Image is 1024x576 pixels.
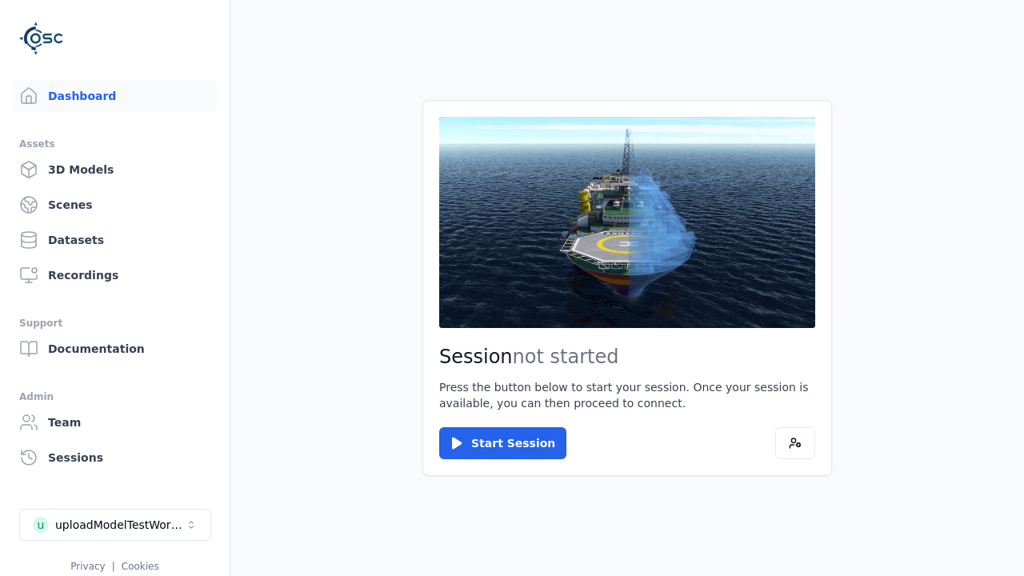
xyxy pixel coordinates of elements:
a: Documentation [13,333,217,365]
a: Recordings [13,259,217,291]
a: Datasets [13,224,217,256]
p: Press the button below to start your session. Once your session is available, you can then procee... [439,379,815,411]
a: Team [13,406,217,438]
span: not started [513,346,619,368]
a: Sessions [13,442,217,474]
a: Scenes [13,189,217,221]
button: Start Session [439,427,566,459]
a: Privacy [70,561,105,572]
a: Cookies [122,561,159,572]
a: 3D Models [13,154,217,186]
span: | [112,561,115,572]
a: Dashboard [13,80,217,112]
div: Support [19,314,210,333]
div: uploadModelTestWorkspace [55,517,185,533]
div: Admin [19,387,210,406]
button: Select a workspace [19,509,211,541]
div: u [33,517,49,533]
h2: Session [439,344,815,370]
div: Assets [19,134,210,154]
img: Logo [19,16,64,61]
